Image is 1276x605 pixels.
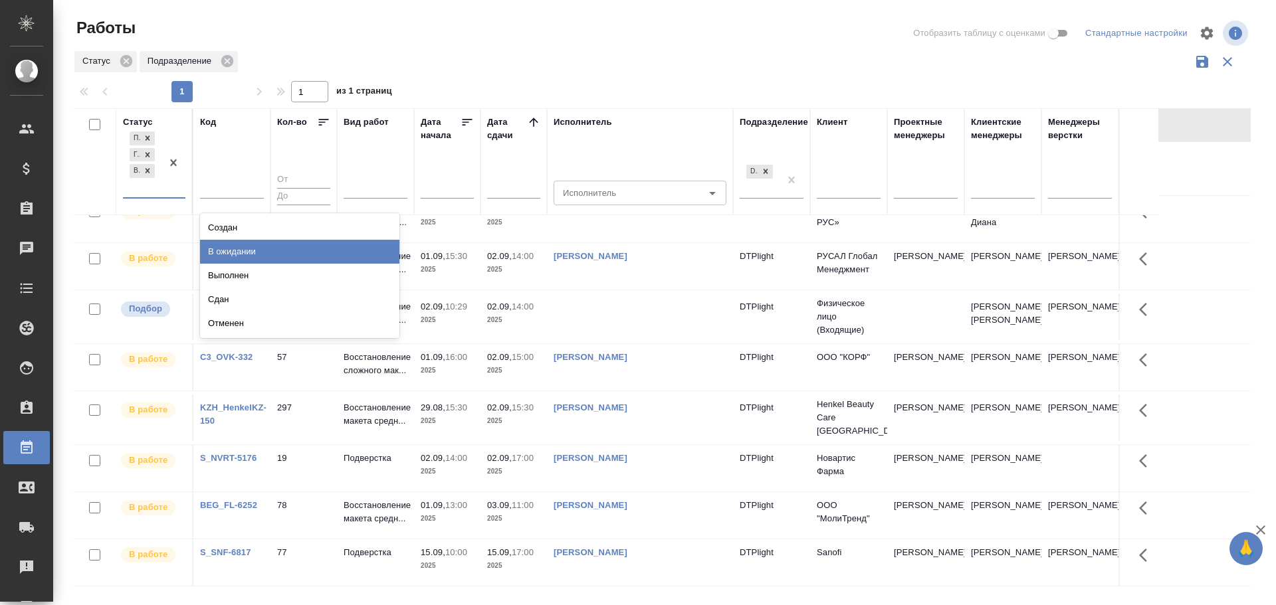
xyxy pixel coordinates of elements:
[120,351,185,369] div: Исполнитель выполняет работу
[270,539,337,586] td: 77
[971,116,1035,142] div: Клиентские менеджеры
[554,453,627,463] a: [PERSON_NAME]
[120,546,185,564] div: Исполнитель выполняет работу
[1082,23,1191,44] div: split button
[421,453,445,463] p: 02.09,
[746,165,758,179] div: DTPlight
[128,147,156,163] div: Подбор, Готов к работе, В работе
[487,302,512,311] p: 02.09,
[512,500,534,510] p: 11:00
[554,116,612,129] div: Исполнитель
[1048,116,1112,142] div: Менеджеры верстки
[200,240,399,264] div: В ожидании
[445,402,467,412] p: 15:30
[445,453,467,463] p: 14:00
[512,251,534,261] p: 14:00
[344,546,407,559] p: Подверстка
[130,164,140,178] div: В работе
[817,116,847,129] div: Клиент
[487,547,512,557] p: 15.09,
[1048,546,1112,559] p: [PERSON_NAME]
[270,445,337,491] td: 19
[733,294,810,340] td: DTPlight
[421,547,445,557] p: 15.09,
[964,394,1041,441] td: [PERSON_NAME]
[1131,394,1163,426] button: Здесь прячутся важные кнопки
[733,394,810,441] td: DTPlight
[445,352,467,362] p: 16:00
[887,394,964,441] td: [PERSON_NAME]
[120,452,185,470] div: Исполнитель выполняет работу
[148,54,216,68] p: Подразделение
[512,302,534,311] p: 14:00
[554,500,627,510] a: [PERSON_NAME]
[964,294,1041,340] td: [PERSON_NAME], [PERSON_NAME]
[487,352,512,362] p: 02.09,
[1223,21,1251,46] span: Посмотреть информацию
[200,453,257,463] a: S_NVRT-5176
[487,559,540,572] p: 2025
[487,414,540,428] p: 2025
[733,243,810,290] td: DTPlight
[745,163,774,180] div: DTPlight
[817,452,881,478] p: Новартис Фарма
[344,499,407,525] p: Восстановление макета средн...
[487,263,540,276] p: 2025
[120,300,185,318] div: Можно подбирать исполнителей
[129,501,167,514] p: В работе
[1131,492,1163,524] button: Здесь прячутся важные кнопки
[817,398,881,438] p: Henkel Beauty Care [GEOGRAPHIC_DATA]
[964,492,1041,539] td: [PERSON_NAME]
[487,364,540,377] p: 2025
[277,172,330,189] input: От
[344,250,407,276] p: Восстановление сложного мак...
[200,500,257,510] a: BEG_FL-6252
[344,452,407,465] p: Подверстка
[120,499,185,517] div: Исполнитель выполняет работу
[887,539,964,586] td: [PERSON_NAME]
[894,116,958,142] div: Проектные менеджеры
[733,492,810,539] td: DTPlight
[344,351,407,377] p: Восстановление сложного мак...
[421,263,474,276] p: 2025
[554,547,627,557] a: [PERSON_NAME]
[129,454,167,467] p: В работе
[336,83,392,102] span: из 1 страниц
[421,216,474,229] p: 2025
[445,547,467,557] p: 10:00
[1229,532,1263,565] button: 🙏
[733,539,810,586] td: DTPlight
[817,546,881,559] p: Sanofi
[421,500,445,510] p: 01.09,
[129,403,167,416] p: В работе
[277,116,307,129] div: Кол-во
[123,116,153,129] div: Статус
[1048,401,1112,414] p: [PERSON_NAME]
[129,252,167,265] p: В работе
[817,351,881,364] p: ООО "КОРФ"
[82,54,115,68] p: Статус
[487,500,512,510] p: 03.09,
[270,344,337,390] td: 57
[200,352,253,362] a: C3_OVK-332
[128,163,156,179] div: Подбор, Готов к работе, В работе
[1048,250,1112,263] p: [PERSON_NAME]
[73,17,136,39] span: Работы
[817,499,881,525] p: ООО "МолиТренд"
[1235,535,1257,562] span: 🙏
[200,311,399,335] div: Отменен
[421,364,474,377] p: 2025
[487,313,540,327] p: 2025
[200,402,266,426] a: KZH_HenkelKZ-150
[487,512,540,525] p: 2025
[887,243,964,290] td: [PERSON_NAME]
[487,116,527,142] div: Дата сдачи
[512,453,534,463] p: 17:00
[445,251,467,261] p: 15:30
[421,559,474,572] p: 2025
[887,445,964,491] td: [PERSON_NAME]
[129,302,162,315] p: Подбор
[129,548,167,561] p: В работе
[817,297,881,337] p: Физическое лицо (Входящие)
[817,250,881,276] p: РУСАЛ Глобал Менеджмент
